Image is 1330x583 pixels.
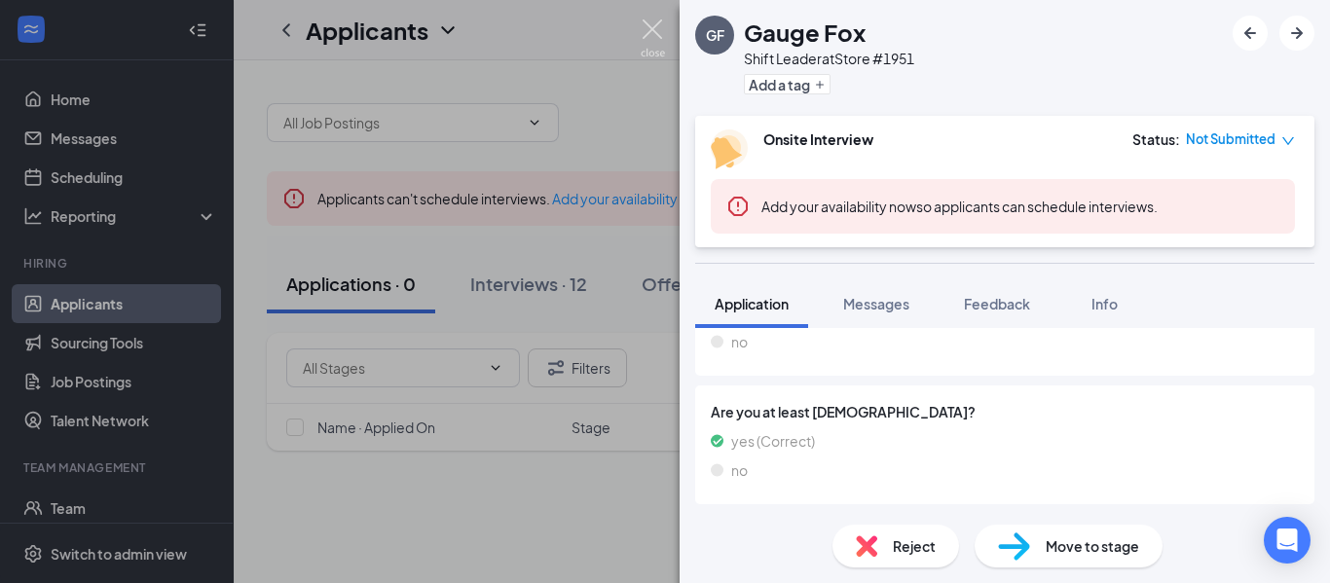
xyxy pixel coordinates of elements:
svg: ArrowLeftNew [1238,21,1262,45]
span: down [1281,134,1295,148]
span: Application [715,295,789,312]
div: Status : [1132,129,1180,149]
svg: ArrowRight [1285,21,1309,45]
b: Onsite Interview [763,130,873,148]
span: Reject [893,535,936,557]
button: Add your availability now [761,197,916,216]
button: ArrowLeftNew [1233,16,1268,51]
svg: Error [726,195,750,218]
span: Are you at least [DEMOGRAPHIC_DATA]? [711,401,1299,422]
span: no [731,459,748,481]
button: PlusAdd a tag [744,74,831,94]
h1: Gauge Fox [744,16,866,49]
span: so applicants can schedule interviews. [761,198,1158,215]
span: Messages [843,295,909,312]
span: Not Submitted [1186,129,1275,149]
svg: Plus [814,79,826,91]
span: Feedback [964,295,1030,312]
span: Move to stage [1046,535,1139,557]
div: Shift Leader at Store #1951 [744,49,914,68]
span: Info [1091,295,1118,312]
span: no [731,331,748,352]
span: yes (Correct) [731,430,815,452]
button: ArrowRight [1279,16,1314,51]
div: GF [706,25,724,45]
div: Open Intercom Messenger [1264,517,1311,564]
